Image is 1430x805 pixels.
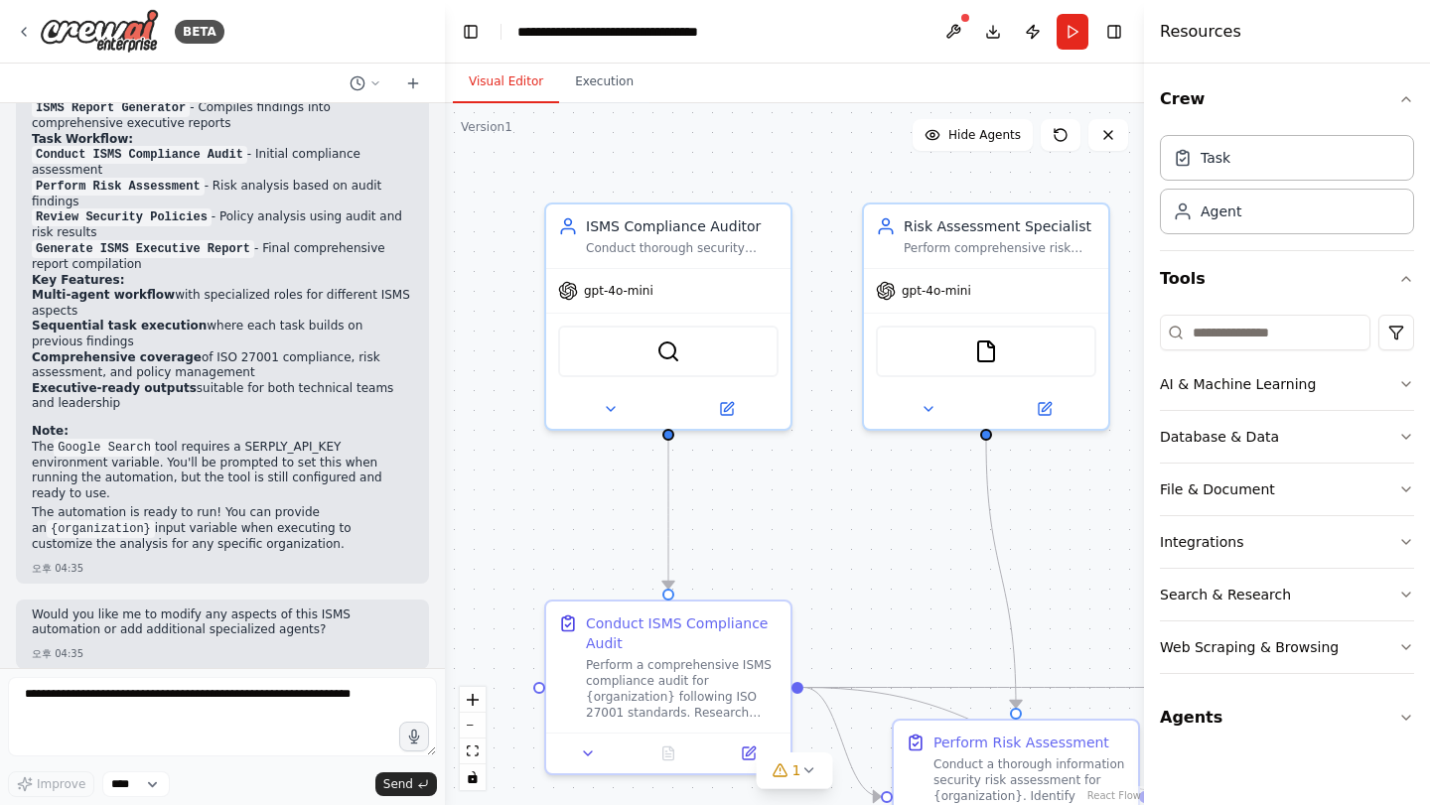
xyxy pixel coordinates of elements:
[32,350,202,364] strong: Comprehensive coverage
[32,147,413,179] li: - Initial compliance assessment
[460,713,486,738] button: zoom out
[904,216,1096,236] div: Risk Assessment Specialist
[32,607,413,638] p: Would you like me to modify any aspects of this ISMS automation or add additional specialized age...
[902,283,971,299] span: gpt-4o-mini
[32,100,413,132] li: - Compiles findings into comprehensive executive reports
[460,687,486,713] button: zoom in
[461,119,512,135] div: Version 1
[559,62,649,103] button: Execution
[757,752,833,789] button: 1
[32,241,413,273] li: - Final comprehensive report compilation
[1160,532,1243,552] div: Integrations
[1160,127,1414,250] div: Crew
[658,441,678,589] g: Edge from 80b14ef2-be87-4996-840b-3988f13cf3a0 to fa91e41d-006a-469a-a2db-c4b9b728a8be
[862,202,1110,431] div: Risk Assessment SpecialistPerform comprehensive risk assessments for {organization}'s information...
[54,439,155,457] code: Google Search
[1160,71,1414,127] button: Crew
[1160,411,1414,463] button: Database & Data
[586,613,779,653] div: Conduct ISMS Compliance Audit
[1160,569,1414,620] button: Search & Research
[383,776,413,792] span: Send
[586,240,779,256] div: Conduct thorough security compliance audits for {organization} following ISO 27001 standards and ...
[1201,148,1230,168] div: Task
[32,350,413,381] li: of ISO 27001 compliance, risk assessment, and policy management
[974,339,998,363] img: FileReadTool
[948,127,1021,143] span: Hide Agents
[460,764,486,790] button: toggle interactivity
[792,760,801,780] span: 1
[32,288,175,302] strong: Multi-agent workflow
[32,132,133,146] strong: Task Workflow:
[933,733,1109,752] div: Perform Risk Assessment
[32,178,205,196] code: Perform Risk Assessment
[517,22,741,42] nav: breadcrumb
[714,741,783,765] button: Open in side panel
[1160,479,1275,499] div: File & Document
[32,440,413,502] p: The tool requires a SERPLY_API_KEY environment variable. You'll be prompted to set this when runn...
[586,657,779,721] div: Perform a comprehensive ISMS compliance audit for {organization} following ISO 27001 standards. R...
[1160,427,1279,447] div: Database & Data
[1160,621,1414,673] button: Web Scraping & Browsing
[453,62,559,103] button: Visual Editor
[32,99,190,117] code: ISMS Report Generator
[37,776,85,792] span: Improve
[1160,307,1414,690] div: Tools
[1160,464,1414,515] button: File & Document
[397,71,429,95] button: Start a new chat
[656,339,680,363] img: SerplyWebSearchTool
[1160,585,1291,604] div: Search & Research
[399,722,429,751] button: Click to speak your automation idea
[627,741,711,765] button: No output available
[460,687,486,790] div: React Flow controls
[32,561,413,576] div: 오후 04:35
[32,505,413,552] p: The automation is ready to run! You can provide an input variable when executing to customize the...
[32,319,413,349] li: where each task builds on previous findings
[460,738,486,764] button: fit view
[32,381,413,412] li: suitable for both technical teams and leadership
[32,209,413,241] li: - Policy analysis using audit and risk results
[457,18,485,46] button: Hide left sidebar
[1160,637,1339,657] div: Web Scraping & Browsing
[1160,690,1414,745] button: Agents
[670,397,783,421] button: Open in side panel
[40,9,159,54] img: Logo
[32,179,413,210] li: - Risk analysis based on audit findings
[32,424,69,438] strong: Note:
[1160,374,1316,394] div: AI & Machine Learning
[342,71,389,95] button: Switch to previous chat
[544,600,792,775] div: Conduct ISMS Compliance AuditPerform a comprehensive ISMS compliance audit for {organization} fol...
[32,208,212,226] code: Review Security Policies
[32,288,413,319] li: with specialized roles for different ISMS aspects
[988,397,1100,421] button: Open in side panel
[976,441,1026,708] g: Edge from 86b54778-a2df-418f-ba7a-a1af52c2285c to de138ff3-a709-44d1-aaaa-ce2f9fcf0aab
[904,240,1096,256] div: Perform comprehensive risk assessments for {organization}'s information assets, identifying poten...
[175,20,224,44] div: BETA
[32,273,124,287] strong: Key Features:
[913,119,1033,151] button: Hide Agents
[375,772,437,796] button: Send
[584,283,653,299] span: gpt-4o-mini
[32,146,247,164] code: Conduct ISMS Compliance Audit
[32,319,207,333] strong: Sequential task execution
[1160,358,1414,410] button: AI & Machine Learning
[32,646,413,661] div: 오후 04:35
[1087,790,1141,801] a: React Flow attribution
[1160,20,1241,44] h4: Resources
[1100,18,1128,46] button: Hide right sidebar
[1201,201,1241,221] div: Agent
[1160,251,1414,307] button: Tools
[1160,516,1414,568] button: Integrations
[32,381,197,395] strong: Executive-ready outputs
[8,771,94,797] button: Improve
[32,240,254,258] code: Generate ISMS Executive Report
[586,216,779,236] div: ISMS Compliance Auditor
[47,520,155,538] code: {organization}
[544,202,792,431] div: ISMS Compliance AuditorConduct thorough security compliance audits for {organization} following I...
